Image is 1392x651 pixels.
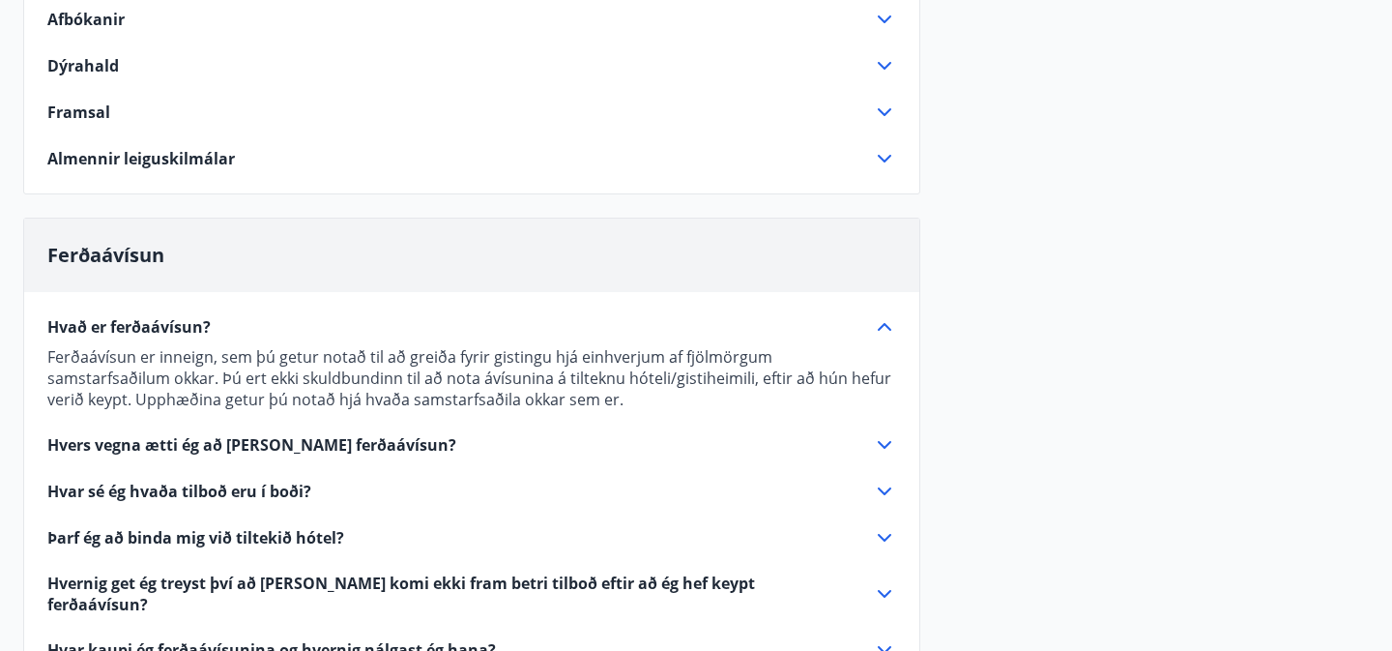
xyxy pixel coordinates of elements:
[47,527,344,548] span: Þarf ég að binda mig við tiltekið hótel?
[47,55,119,76] span: Dýrahald
[47,9,125,30] span: Afbókanir
[47,526,896,549] div: Þarf ég að binda mig við tiltekið hótel?
[47,339,896,410] div: Hvað er ferðaávísun?
[47,242,164,268] span: Ferðaávísun
[47,54,896,77] div: Dýrahald
[47,315,896,339] div: Hvað er ferðaávísun?
[47,573,850,615] span: Hvernig get ég treyst því að [PERSON_NAME] komi ekki fram betri tilboð eftir að ég hef keypt ferð...
[47,101,896,124] div: Framsal
[47,481,311,502] span: Hvar sé ég hvaða tilboð eru í boði?
[47,147,896,170] div: Almennir leiguskilmálar
[47,316,211,338] span: Hvað er ferðaávísun?
[47,148,235,169] span: Almennir leiguskilmálar
[47,8,896,31] div: Afbókanir
[47,480,896,503] div: Hvar sé ég hvaða tilboð eru í boði?
[47,434,456,456] span: Hvers vegna ætti ég að [PERSON_NAME] ferðaávísun?
[47,346,896,410] p: Ferðaávísun er inneign, sem þú getur notað til að greiða fyrir gistingu hjá einhverjum af fjölmör...
[47,433,896,457] div: Hvers vegna ætti ég að [PERSON_NAME] ferðaávísun?
[47,573,896,615] div: Hvernig get ég treyst því að [PERSON_NAME] komi ekki fram betri tilboð eftir að ég hef keypt ferð...
[47,102,110,123] span: Framsal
